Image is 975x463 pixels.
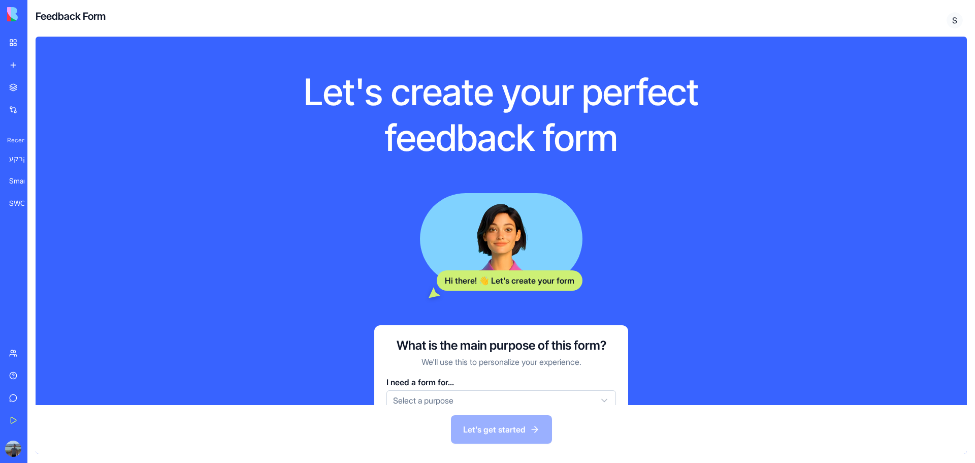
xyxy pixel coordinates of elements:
span: I need a form for... [386,377,454,387]
span: Recent [3,136,24,144]
a: Smart Investment Agent [3,171,44,191]
h4: Feedback Form [36,9,106,23]
a: מרכז המילואימניקים לצמודי-קרקע [3,148,44,169]
div: Smart Investment Agent [9,176,38,186]
h1: Let's create your perfect feedback form [274,69,729,161]
h3: What is the main purpose of this form? [397,337,606,354]
a: SWOT Analysis AI [3,193,44,213]
div: מרכז המילואימניקים לצמודי-קרקע [9,153,38,164]
p: We'll use this to personalize your experience. [421,356,581,368]
span: S [947,12,963,28]
div: Hi there! 👋 Let's create your form [437,270,582,291]
img: logo [7,7,70,21]
div: SWOT Analysis AI [9,198,38,208]
img: ACg8ocLjlcIU3OgKUp_j0mxcIsRVwcxtK1PHDZY82v1uajWLStHDXus=s96-c [5,441,21,457]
